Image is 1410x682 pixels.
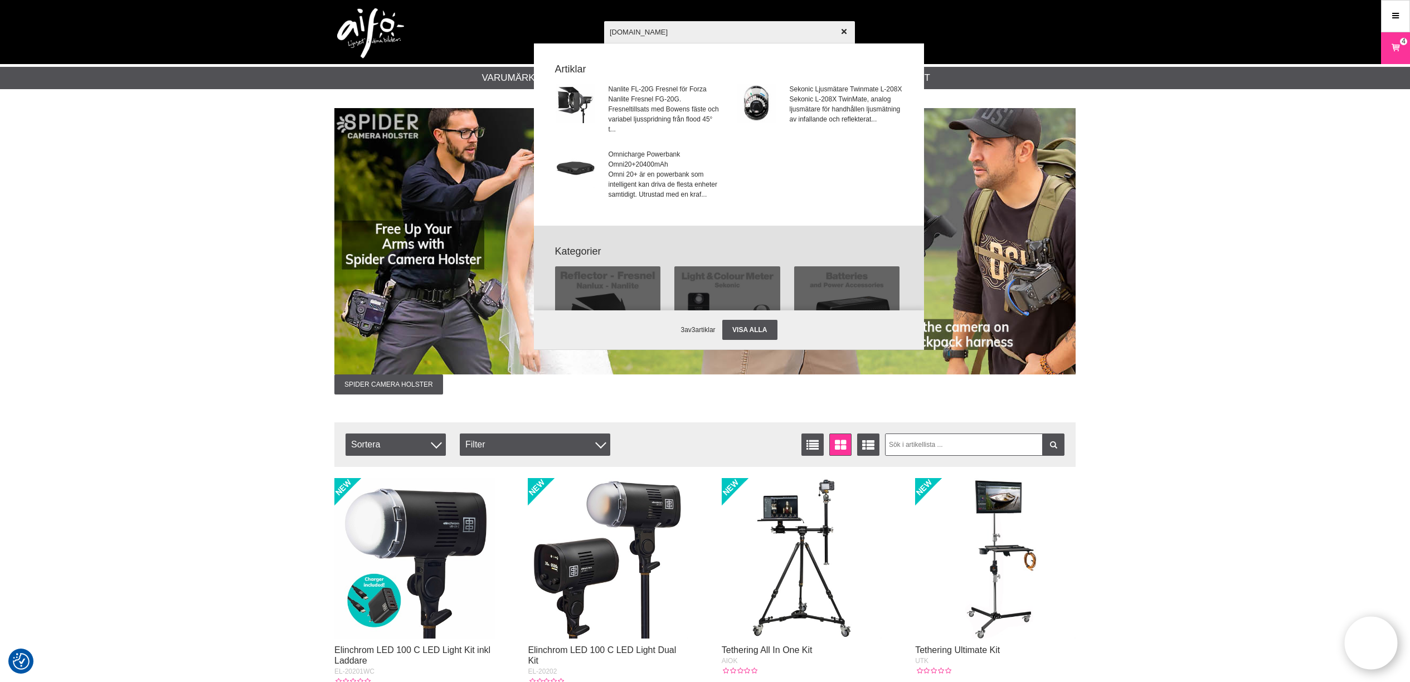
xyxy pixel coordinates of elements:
[609,84,722,94] span: Nanlite FL-20G Fresnel för Forza
[609,94,722,134] span: Nanlite Fresnel FG-20G. Fresneltillsats med Bowens fäste och variabel ljusspridning från flood 45...
[692,326,696,334] span: 3
[548,62,910,77] strong: Artiklar
[722,320,777,340] a: Visa alla
[556,149,595,188] img: 222007.jpg
[548,143,728,207] a: Omnicharge Powerbank Omni20+20400mAhOmni 20+ är en powerbank som intelligent kan driva de flesta ...
[1402,36,1406,46] span: 4
[815,310,879,320] span: Batterier och Laddare
[548,77,728,142] a: Nanlite FL-20G Fresnel för ForzaNanlite Fresnel FG-20G. Fresneltillsats med Bowens fäste och vari...
[790,84,903,94] span: Sekonic Ljusmätare Twinmate L-208X
[556,84,595,123] img: na-fl20g-104.jpg
[711,310,743,320] span: Ljusmätare
[548,244,910,259] strong: Kategorier
[13,653,30,670] img: Revisit consent button
[1382,35,1409,61] a: 4
[680,326,684,334] span: 3
[737,84,776,123] img: sekonic-208l.jpg
[730,77,910,142] a: Sekonic Ljusmätare Twinmate L-208XSekonic L-208X TwinMate, analog ljusmätare för handhållen ljusm...
[572,310,643,320] span: Reflektorer-Ljusformare
[337,8,404,59] img: logo.png
[13,651,30,671] button: Samtyckesinställningar
[790,94,903,124] span: Sekonic L-208X TwinMate, analog ljusmätare för handhållen ljusmätning av infallande och reflekter...
[684,326,692,334] span: av
[604,12,855,51] input: Sök produkter ...
[482,71,548,85] a: Varumärken
[696,326,716,334] span: artiklar
[609,149,722,169] span: Omnicharge Powerbank Omni20+20400mAh
[609,169,722,199] span: Omni 20+ är en powerbank som intelligent kan driva de flesta enheter samtidigt. Utrustad med en k...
